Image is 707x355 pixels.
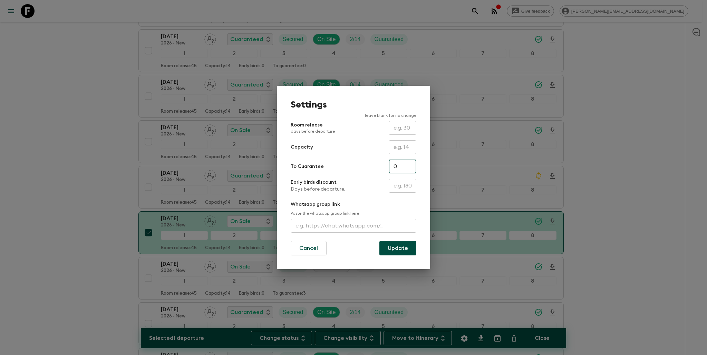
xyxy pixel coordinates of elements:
p: To Guarantee [291,163,324,170]
h1: Settings [291,100,416,110]
p: days before departure [291,129,335,134]
p: Room release [291,122,335,134]
p: leave blank for no change [291,113,416,118]
button: Update [379,241,416,255]
p: Capacity [291,144,313,151]
p: Early birds discount [291,179,345,186]
p: Days before departure. [291,186,345,193]
input: e.g. 180 [389,179,416,193]
p: Whatsapp group link [291,201,416,208]
input: e.g. 30 [389,121,416,135]
input: e.g. 14 [389,140,416,154]
input: e.g. https://chat.whatsapp.com/... [291,219,416,233]
input: e.g. 4 [389,160,416,173]
p: Paste the whatsapp group link here [291,211,416,216]
button: Cancel [291,241,327,255]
